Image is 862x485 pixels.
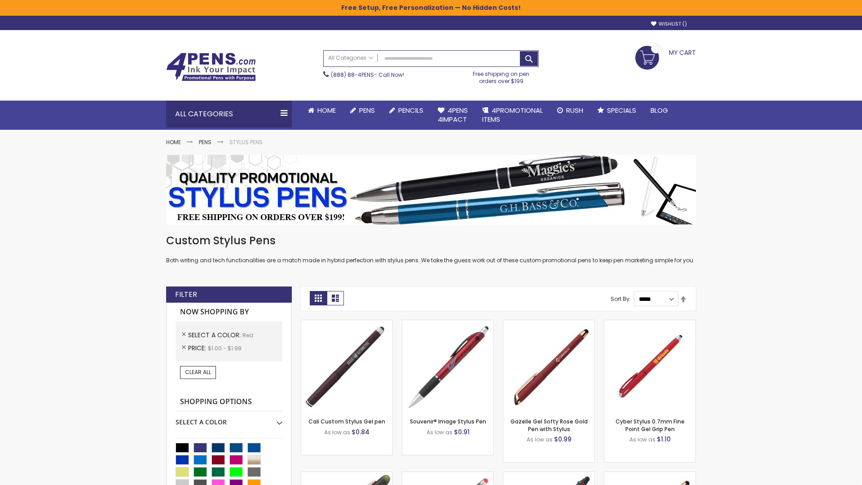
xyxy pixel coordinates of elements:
div: Free shipping on pen orders over $199 [464,67,539,85]
a: Pens [343,101,382,120]
a: Cali Custom Stylus Gel pen [308,418,385,425]
div: Both writing and tech functionalities are a match made in hybrid perfection with stylus pens. We ... [166,234,696,265]
img: Cyber Stylus 0.7mm Fine Point Gel Grip Pen-Red [604,320,695,411]
span: As low as [629,436,655,443]
a: Souvenir® Image Stylus Pen-Red [402,320,493,327]
a: (888) 88-4PENS [331,71,374,79]
span: All Categories [328,54,373,62]
strong: Stylus Pens [229,138,263,146]
span: Rush [566,106,583,115]
span: - Call Now! [331,71,404,79]
span: As low as [427,428,453,436]
a: Clear All [180,366,216,379]
a: Cyber Stylus 0.7mm Fine Point Gel Grip Pen [616,418,685,432]
a: Wishlist [651,21,687,27]
a: Souvenir® Image Stylus Pen [410,418,486,425]
strong: Filter [175,290,197,300]
a: Cyber Stylus 0.7mm Fine Point Gel Grip Pen-Red [604,320,695,327]
span: $0.99 [554,435,572,444]
a: Cali Custom Stylus Gel pen-Red [301,320,392,327]
span: Pens [359,106,375,115]
a: Gazelle Gel Softy Rose Gold Pen with Stylus-Red [503,320,594,327]
a: Pens [199,138,211,146]
div: Select A Color [176,411,282,427]
a: Islander Softy Gel with Stylus - ColorJet Imprint-Red [402,472,493,479]
img: Stylus Pens [166,155,696,225]
a: All Categories [324,51,378,66]
span: Home [317,106,336,115]
a: Gazelle Gel Softy Rose Gold Pen with Stylus - ColorJet-Red [604,472,695,479]
span: $1.00 - $1.99 [208,344,242,352]
span: Specials [607,106,636,115]
div: All Categories [166,101,292,128]
a: Rush [550,101,590,120]
span: Pencils [398,106,423,115]
a: Gazelle Gel Softy Rose Gold Pen with Stylus [510,418,588,432]
span: Red [242,331,253,339]
span: 4PROMOTIONAL ITEMS [482,106,543,124]
strong: Shopping Options [176,392,282,412]
a: Specials [590,101,643,120]
span: Select A Color [188,331,242,339]
h1: Custom Stylus Pens [166,234,696,248]
a: Home [166,138,181,146]
strong: Now Shopping by [176,303,282,322]
img: Souvenir® Image Stylus Pen-Red [402,320,493,411]
a: Souvenir® Jalan Highlighter Stylus Pen Combo-Red [301,472,392,479]
span: As low as [324,428,350,436]
a: Blog [643,101,675,120]
label: Sort By [611,295,629,303]
a: Pencils [382,101,431,120]
span: Blog [651,106,668,115]
strong: Grid [310,291,327,305]
a: 4Pens4impact [431,101,475,130]
span: Price [188,344,208,353]
span: $0.91 [454,428,470,436]
a: Home [301,101,343,120]
img: 4Pens Custom Pens and Promotional Products [166,53,256,81]
a: 4PROMOTIONALITEMS [475,101,550,130]
img: Gazelle Gel Softy Rose Gold Pen with Stylus-Red [503,320,594,411]
a: Orbitor 4 Color Assorted Ink Metallic Stylus Pens-Red [503,472,594,479]
span: Clear All [185,368,211,376]
img: Cali Custom Stylus Gel pen-Red [301,320,392,411]
span: 4Pens 4impact [438,106,468,124]
span: $0.84 [352,428,369,436]
span: As low as [527,436,553,443]
span: $1.10 [657,435,671,444]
